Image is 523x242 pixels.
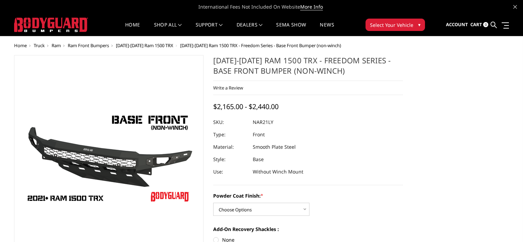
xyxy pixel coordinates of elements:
[14,18,88,32] img: BODYGUARD BUMPERS
[154,22,182,36] a: shop all
[116,42,173,49] a: [DATE]-[DATE] Ram 1500 TRX
[253,141,296,153] dd: Smooth Plate Steel
[213,116,248,128] dt: SKU:
[253,128,265,141] dd: Front
[253,166,303,178] dd: Without Winch Mount
[320,22,334,36] a: News
[196,22,223,36] a: Support
[68,42,109,49] a: Ram Front Bumpers
[446,21,468,28] span: Account
[34,42,45,49] a: Truck
[253,116,273,128] dd: NAR21LY
[470,15,488,34] a: Cart 0
[125,22,140,36] a: Home
[213,225,403,233] label: Add-On Recovery Shackles :
[213,55,403,81] h1: [DATE]-[DATE] Ram 1500 TRX - Freedom Series - Base Front Bumper (non-winch)
[180,42,341,49] span: [DATE]-[DATE] Ram 1500 TRX - Freedom Series - Base Front Bumper (non-winch)
[253,153,264,166] dd: Base
[276,22,306,36] a: SEMA Show
[370,21,413,29] span: Select Your Vehicle
[300,3,323,10] a: More Info
[213,128,248,141] dt: Type:
[470,21,482,28] span: Cart
[483,22,488,27] span: 0
[14,42,27,49] a: Home
[366,19,425,31] button: Select Your Vehicle
[213,102,279,111] span: $2,165.00 - $2,440.00
[237,22,263,36] a: Dealers
[418,21,421,28] span: ▾
[213,192,403,199] label: Powder Coat Finish:
[213,141,248,153] dt: Material:
[213,166,248,178] dt: Use:
[52,42,61,49] a: Ram
[446,15,468,34] a: Account
[213,153,248,166] dt: Style:
[213,85,243,91] a: Write a Review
